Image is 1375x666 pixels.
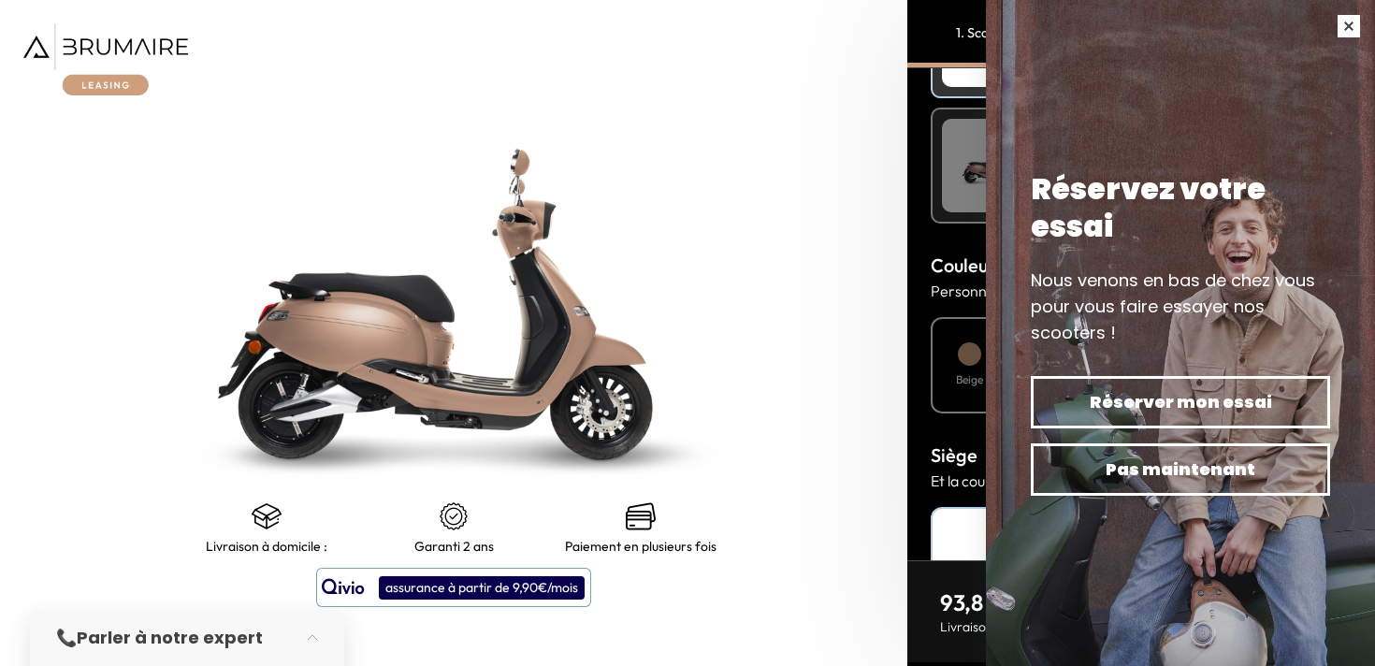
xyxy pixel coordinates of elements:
p: Livraison estimée : [940,617,1137,636]
p: Paiement en plusieurs fois [565,539,716,554]
p: Livraison à domicile : [206,539,327,554]
h4: Noir [942,518,1107,543]
img: certificat-de-garantie.png [439,501,469,531]
img: Brumaire Leasing [23,23,188,95]
p: 93,8 € / mois [940,587,1137,617]
p: Garanti 2 ans [414,539,494,554]
img: logo qivio [322,576,365,599]
h3: Siège [931,442,1352,470]
p: Et la couleur de la selle : [931,470,1352,492]
div: assurance à partir de 9,90€/mois [379,576,585,600]
h3: Couleur [931,252,1352,280]
img: Scooter Leasing [942,119,1035,212]
p: Personnalisez la couleur de votre scooter : [931,280,1352,302]
img: credit-cards.png [626,501,656,531]
img: shipping.png [252,501,282,531]
button: assurance à partir de 9,90€/mois [316,568,591,607]
h4: Beige [956,371,983,388]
